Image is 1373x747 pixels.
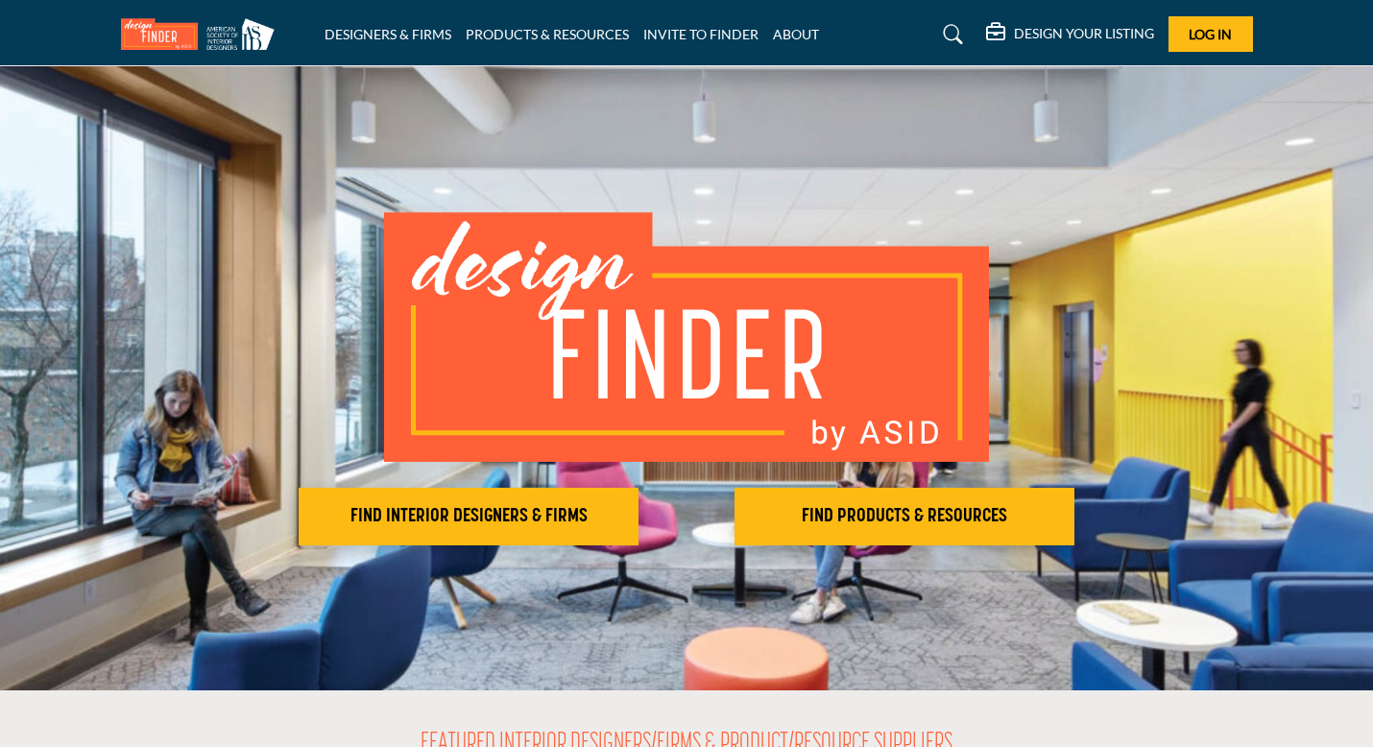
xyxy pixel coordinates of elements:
[121,18,284,50] img: Site Logo
[299,488,638,545] button: FIND INTERIOR DESIGNERS & FIRMS
[773,26,819,42] a: ABOUT
[466,26,629,42] a: PRODUCTS & RESOURCES
[1168,16,1253,52] button: Log In
[740,505,1069,528] h2: FIND PRODUCTS & RESOURCES
[1189,26,1232,42] span: Log In
[384,212,989,462] img: image
[986,23,1154,46] div: DESIGN YOUR LISTING
[325,26,451,42] a: DESIGNERS & FIRMS
[735,488,1074,545] button: FIND PRODUCTS & RESOURCES
[925,19,976,50] a: Search
[304,505,633,528] h2: FIND INTERIOR DESIGNERS & FIRMS
[643,26,759,42] a: INVITE TO FINDER
[1014,25,1154,42] h5: DESIGN YOUR LISTING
